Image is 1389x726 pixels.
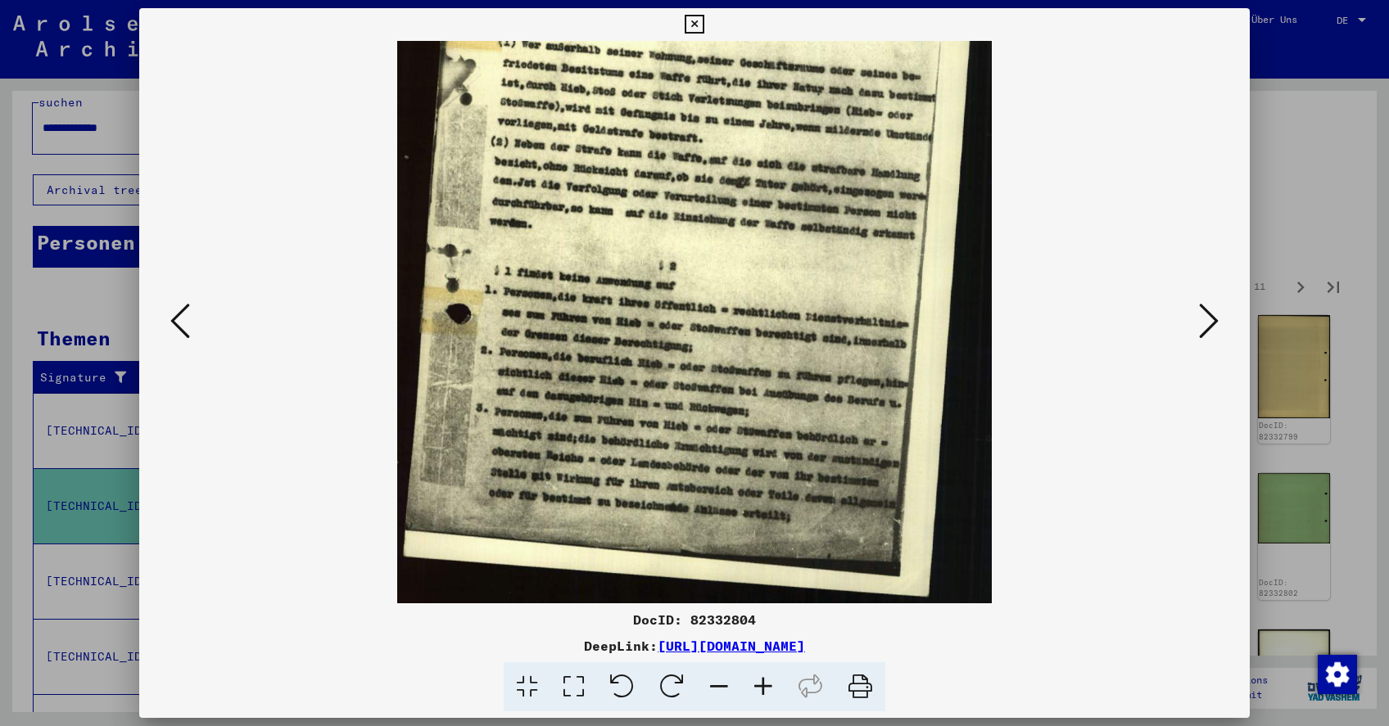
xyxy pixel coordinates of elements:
[1318,655,1357,694] img: Zustimmung ändern
[139,610,1251,629] div: DocID: 82332804
[658,638,805,654] a: [URL][DOMAIN_NAME]
[1317,654,1356,693] div: Zustimmung ändern
[139,636,1251,656] div: DeepLink:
